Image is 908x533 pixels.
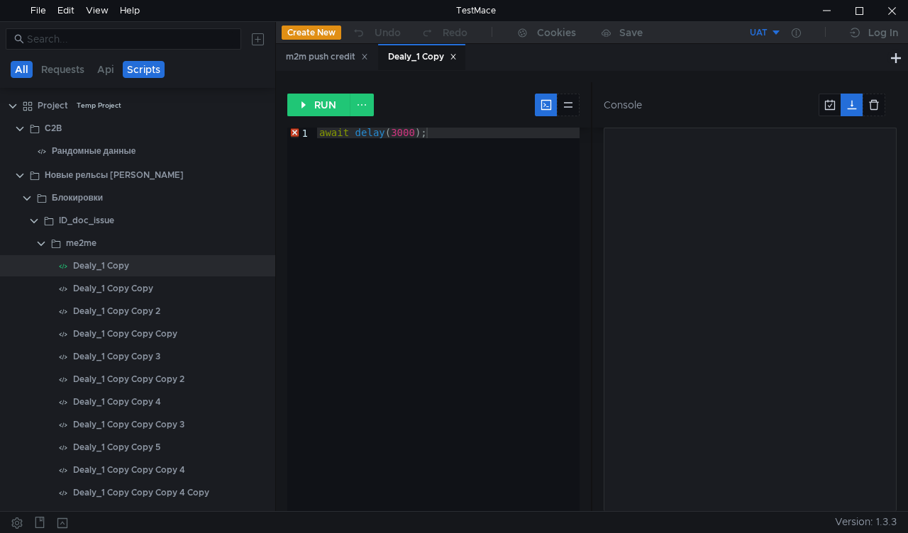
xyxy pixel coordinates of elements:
button: Create New [282,26,341,40]
div: Project [38,95,68,116]
button: Requests [37,61,89,78]
button: RUN [287,94,350,116]
div: Dealy_1 Copy Copy Copy 4 Copy [73,482,209,503]
div: Undo [375,24,401,41]
input: Search... [27,31,233,47]
div: Dealy_1 Copy Copy Copy 4 [73,459,185,481]
div: Новые рельсы [PERSON_NAME] [45,164,184,186]
div: ID_doc_issue [59,210,114,231]
div: С2B [45,118,62,139]
div: Save [619,28,643,38]
button: All [11,61,33,78]
button: Scripts [123,61,165,78]
div: Dealy_1 Copy Copy Copy 2 [73,369,184,390]
div: Dealy_1 Copy Copy 2 [73,301,160,322]
div: Console [604,97,642,113]
div: 1 [287,128,317,138]
div: Dealy_1 Copy Copy [73,278,153,299]
div: Рандомные данные [52,140,135,162]
div: me2me [66,232,96,254]
button: Redo [411,22,477,43]
button: Undo [341,22,411,43]
div: UAT [750,26,768,40]
div: Dealy_1 Copy Copy 5 [73,437,160,458]
div: Dealy_1 Copy Copy Copy [73,323,177,344]
div: Dealy_1 Copy Copy Copy 3 [73,414,184,435]
div: Dealy_1 Copy [73,255,129,276]
div: Dealy_1 Copy [388,50,457,64]
div: Dealy_1 Copy Copy 3 [73,346,160,367]
div: Cookies [537,24,576,41]
div: Temp Project [77,95,121,116]
div: m2m push credit [286,50,368,64]
div: Log In [868,24,898,41]
div: Dealy_1 Copy Copy 4 [73,391,161,413]
div: Настройка [45,510,89,532]
button: UAT [683,21,782,44]
div: Блокировки [52,187,103,208]
button: Api [93,61,118,78]
div: Redo [443,24,467,41]
span: Version: 1.3.3 [835,512,897,532]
